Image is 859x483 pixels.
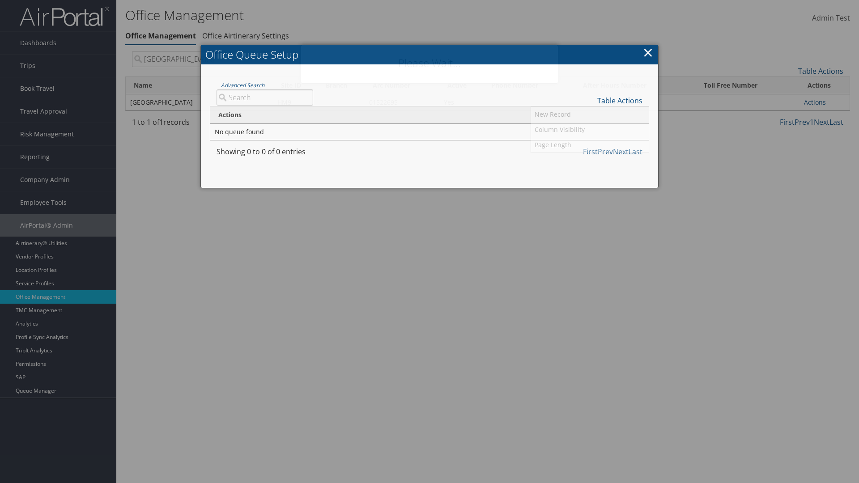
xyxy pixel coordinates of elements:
input: Advanced Search [217,89,313,106]
td: No queue found [210,124,649,140]
a: Page Length [531,137,649,153]
a: × [643,43,653,61]
div: Showing 0 to 0 of 0 entries [217,146,313,161]
a: Next [613,147,629,157]
a: New Record [531,107,649,122]
a: Column Visibility [531,122,649,137]
a: Last [629,147,642,157]
th: Actions [210,106,649,124]
a: Table Actions [597,96,642,106]
a: First [583,147,598,157]
h2: Office Queue Setup [201,45,658,64]
a: Prev [598,147,613,157]
a: Advanced Search [221,81,264,89]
